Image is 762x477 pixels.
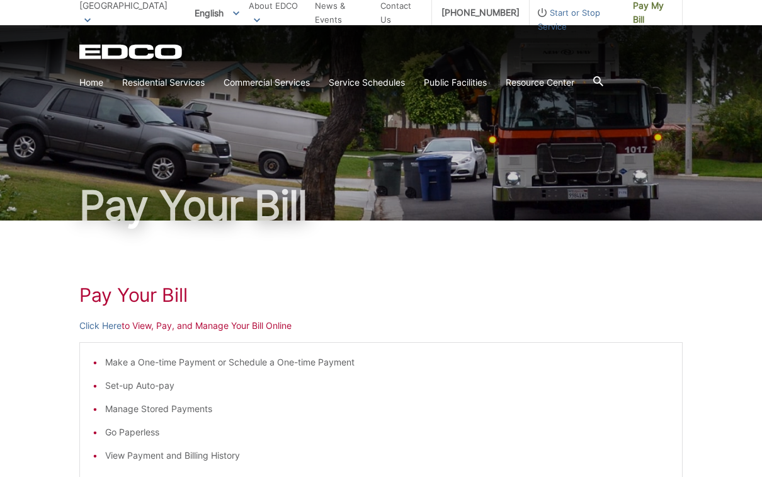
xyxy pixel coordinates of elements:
[329,76,405,89] a: Service Schedules
[105,355,669,369] li: Make a One-time Payment or Schedule a One-time Payment
[506,76,574,89] a: Resource Center
[79,44,184,59] a: EDCD logo. Return to the homepage.
[79,185,683,226] h1: Pay Your Bill
[105,425,669,439] li: Go Paperless
[122,76,205,89] a: Residential Services
[105,379,669,393] li: Set-up Auto-pay
[185,3,249,23] span: English
[79,319,683,333] p: to View, Pay, and Manage Your Bill Online
[79,319,122,333] a: Click Here
[105,402,669,416] li: Manage Stored Payments
[79,284,683,306] h1: Pay Your Bill
[224,76,310,89] a: Commercial Services
[79,76,103,89] a: Home
[424,76,487,89] a: Public Facilities
[105,449,669,463] li: View Payment and Billing History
